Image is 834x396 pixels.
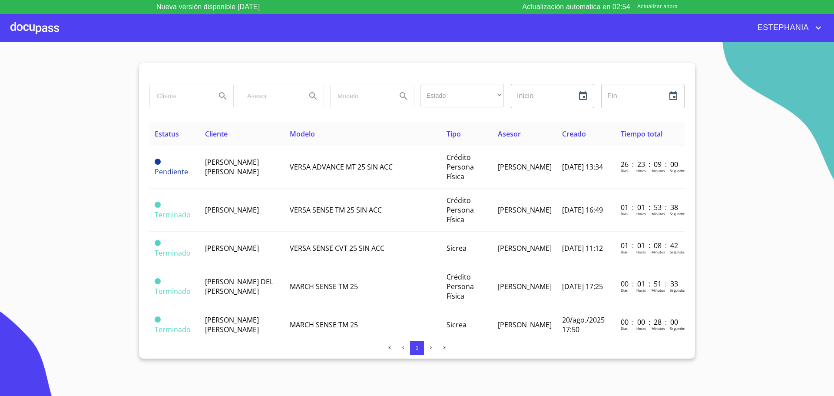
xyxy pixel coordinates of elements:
[652,288,665,293] p: Minutos
[751,21,813,35] span: ESTEPHANIA
[205,315,259,334] span: [PERSON_NAME] [PERSON_NAME]
[155,286,191,296] span: Terminado
[652,326,665,331] p: Minutos
[621,203,679,212] p: 01 : 01 : 53 : 38
[447,196,474,224] span: Crédito Persona Física
[621,160,679,169] p: 26 : 23 : 09 : 00
[621,241,679,250] p: 01 : 01 : 08 : 42
[155,202,161,208] span: Terminado
[621,326,628,331] p: Dias
[498,162,552,172] span: [PERSON_NAME]
[212,86,233,106] button: Search
[415,345,418,351] span: 1
[636,211,646,216] p: Horas
[331,84,390,108] input: search
[155,316,161,323] span: Terminado
[205,129,228,139] span: Cliente
[562,315,605,334] span: 20/ago./2025 17:50
[290,205,382,215] span: VERSA SENSE TM 25 SIN ACC
[636,288,646,293] p: Horas
[205,277,273,296] span: [PERSON_NAME] DEL [PERSON_NAME]
[420,84,504,107] div: ​
[562,243,603,253] span: [DATE] 11:12
[155,210,191,220] span: Terminado
[670,288,686,293] p: Segundos
[205,243,259,253] span: [PERSON_NAME]
[562,129,586,139] span: Creado
[290,282,358,291] span: MARCH SENSE TM 25
[498,282,552,291] span: [PERSON_NAME]
[498,320,552,329] span: [PERSON_NAME]
[155,240,161,246] span: Terminado
[290,162,393,172] span: VERSA ADVANCE MT 25 SIN ACC
[155,129,179,139] span: Estatus
[150,84,209,108] input: search
[670,211,686,216] p: Segundos
[621,317,679,327] p: 00 : 00 : 28 : 00
[290,129,315,139] span: Modelo
[393,86,414,106] button: Search
[155,248,191,258] span: Terminado
[636,250,646,254] p: Horas
[205,157,259,176] span: [PERSON_NAME] [PERSON_NAME]
[562,282,603,291] span: [DATE] 17:25
[240,84,299,108] input: search
[156,2,260,12] p: Nueva versión disponible [DATE]
[498,129,521,139] span: Asesor
[410,341,424,355] button: 1
[498,205,552,215] span: [PERSON_NAME]
[652,250,665,254] p: Minutos
[447,129,461,139] span: Tipo
[205,205,259,215] span: [PERSON_NAME]
[670,250,686,254] p: Segundos
[290,243,384,253] span: VERSA SENSE CVT 25 SIN ACC
[637,3,678,12] span: Actualizar ahora
[652,211,665,216] p: Minutos
[155,278,161,284] span: Terminado
[621,288,628,293] p: Dias
[155,159,161,165] span: Pendiente
[155,325,191,334] span: Terminado
[636,168,646,173] p: Horas
[751,21,824,35] button: account of current user
[522,2,630,12] p: Actualización automatica en 02:54
[447,243,467,253] span: Sicrea
[636,326,646,331] p: Horas
[303,86,324,106] button: Search
[447,153,474,181] span: Crédito Persona Física
[670,168,686,173] p: Segundos
[447,272,474,301] span: Crédito Persona Física
[621,211,628,216] p: Dias
[652,168,665,173] p: Minutos
[290,320,358,329] span: MARCH SENSE TM 25
[498,243,552,253] span: [PERSON_NAME]
[621,168,628,173] p: Dias
[621,129,662,139] span: Tiempo total
[447,320,467,329] span: Sicrea
[670,326,686,331] p: Segundos
[562,162,603,172] span: [DATE] 13:34
[562,205,603,215] span: [DATE] 16:49
[155,167,188,176] span: Pendiente
[621,250,628,254] p: Dias
[621,279,679,289] p: 00 : 01 : 51 : 33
